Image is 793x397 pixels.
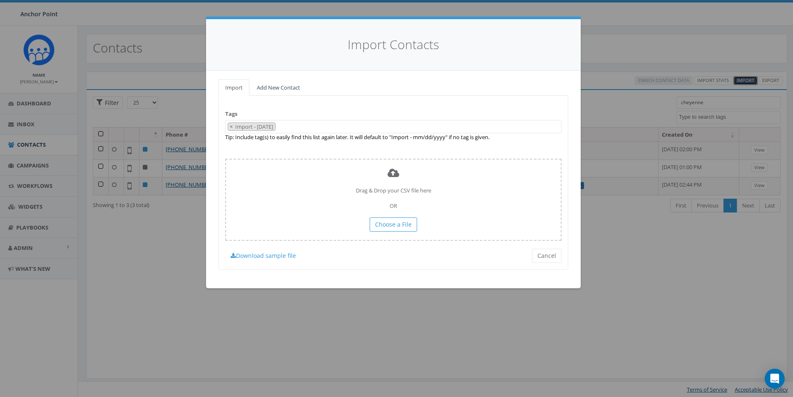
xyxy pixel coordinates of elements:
[234,123,275,130] span: Import - [DATE]
[250,79,307,96] a: Add New Contact
[225,249,301,263] a: Download sample file
[230,123,233,130] span: ×
[375,220,412,228] span: Choose a File
[225,110,237,118] label: Tags
[765,369,785,389] div: Open Intercom Messenger
[225,159,562,241] div: Drag & Drop your CSV file here
[225,133,490,141] label: Tip: Include tag(s) to easily find this list again later. It will default to "Import - mm/dd/yyyy...
[228,122,276,131] li: Import - 09/08/2025
[532,249,562,263] button: Cancel
[228,123,234,131] button: Remove item
[219,79,249,96] a: Import
[390,202,397,210] span: OR
[278,123,282,131] textarea: Search
[219,36,568,54] h4: Import Contacts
